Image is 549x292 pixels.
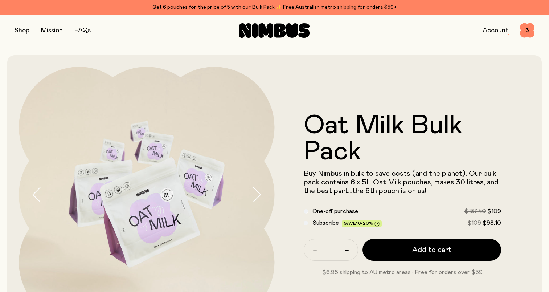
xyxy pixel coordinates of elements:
span: Buy Nimbus in bulk to save costs (and the planet). Our bulk pack contains 6 x 5L Oat Milk pouches... [304,170,499,195]
span: Add to cart [412,245,451,255]
span: $137.40 [464,208,486,214]
span: Save [344,221,380,227]
button: Add to cart [362,239,501,261]
span: $98.10 [483,220,501,226]
p: $6.95 shipping to AU metro areas · Free for orders over $59 [304,268,501,277]
a: FAQs [74,27,91,34]
div: Get 6 pouches for the price of 5 with our Bulk Pack ✨ Free Australian metro shipping for orders $59+ [15,3,534,12]
a: Account [483,27,508,34]
span: $109 [487,208,501,214]
span: Subscribe [312,220,339,226]
h1: Oat Milk Bulk Pack [304,113,501,165]
a: Mission [41,27,63,34]
span: 10-20% [356,221,373,226]
span: One-off purchase [312,208,358,214]
button: 3 [520,23,534,38]
span: $109 [467,220,481,226]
